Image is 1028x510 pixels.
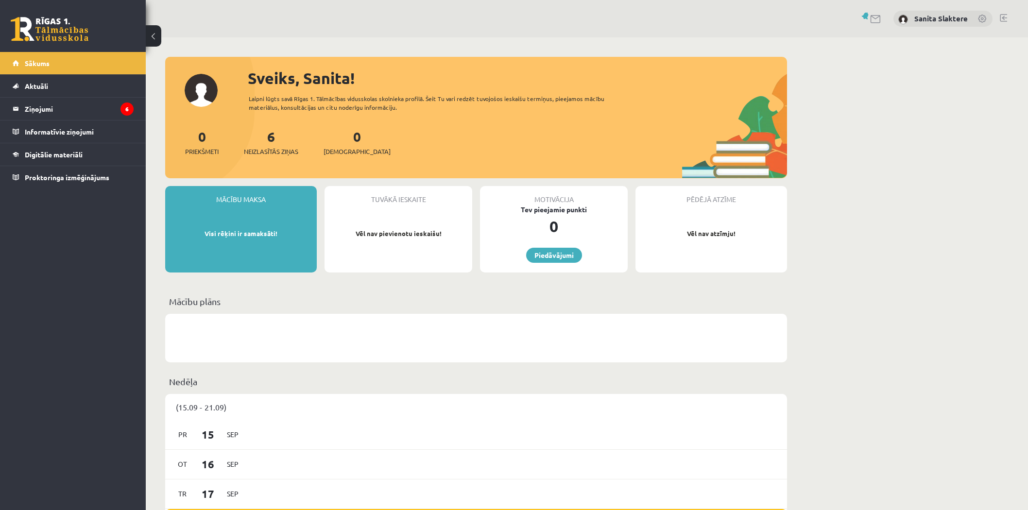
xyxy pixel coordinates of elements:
span: Sākums [25,59,50,68]
span: Ot [172,457,193,472]
span: Aktuāli [25,82,48,90]
span: Digitālie materiāli [25,150,83,159]
p: Vēl nav atzīmju! [640,229,782,238]
span: Sep [223,427,243,442]
a: Proktoringa izmēģinājums [13,166,134,188]
legend: Ziņojumi [25,98,134,120]
p: Visi rēķini ir samaksāti! [170,229,312,238]
span: Tr [172,486,193,501]
a: Sanita Slaktere [914,14,968,23]
a: Piedāvājumi [526,248,582,263]
span: Priekšmeti [185,147,219,156]
div: Tev pieejamie punkti [480,204,628,215]
legend: Informatīvie ziņojumi [25,120,134,143]
i: 6 [120,102,134,116]
a: 6Neizlasītās ziņas [244,128,298,156]
div: Motivācija [480,186,628,204]
div: (15.09 - 21.09) [165,394,787,420]
span: Neizlasītās ziņas [244,147,298,156]
div: Sveiks, Sanita! [248,67,787,90]
img: Sanita Slaktere [898,15,908,24]
span: Proktoringa izmēģinājums [25,173,109,182]
a: 0Priekšmeti [185,128,219,156]
div: Pēdējā atzīme [635,186,787,204]
a: Aktuāli [13,75,134,97]
div: Laipni lūgts savā Rīgas 1. Tālmācības vidusskolas skolnieka profilā. Šeit Tu vari redzēt tuvojošo... [249,94,622,112]
span: [DEMOGRAPHIC_DATA] [324,147,391,156]
div: Mācību maksa [165,186,317,204]
a: Informatīvie ziņojumi [13,120,134,143]
span: Pr [172,427,193,442]
p: Mācību plāns [169,295,783,308]
span: 15 [193,426,223,442]
a: Rīgas 1. Tālmācības vidusskola [11,17,88,41]
p: Vēl nav pievienotu ieskaišu! [329,229,467,238]
div: Tuvākā ieskaite [325,186,472,204]
a: Sākums [13,52,134,74]
span: 17 [193,486,223,502]
a: Digitālie materiāli [13,143,134,166]
a: Ziņojumi6 [13,98,134,120]
p: Nedēļa [169,375,783,388]
span: Sep [223,457,243,472]
span: 16 [193,456,223,472]
a: 0[DEMOGRAPHIC_DATA] [324,128,391,156]
span: Sep [223,486,243,501]
div: 0 [480,215,628,238]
